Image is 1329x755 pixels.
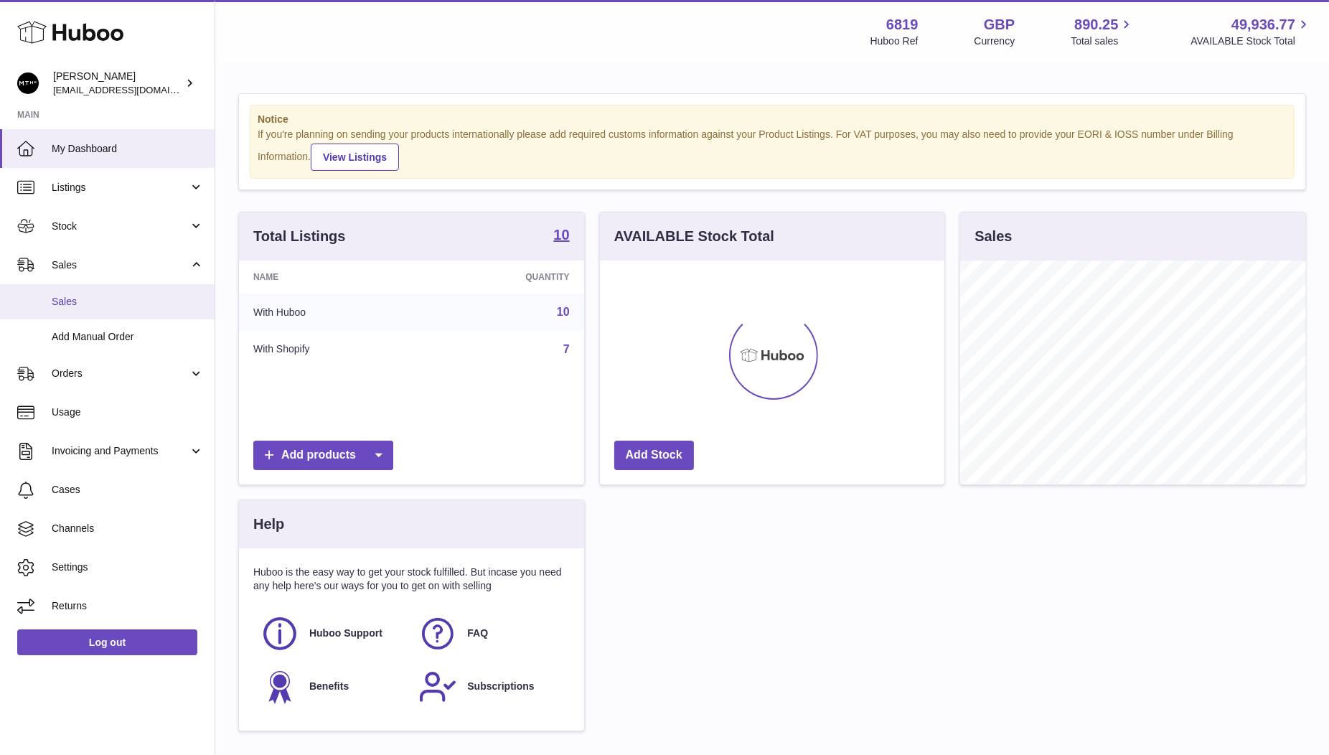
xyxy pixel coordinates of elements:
th: Quantity [425,261,583,294]
td: With Shopify [239,331,425,368]
p: Huboo is the easy way to get your stock fulfilled. But incase you need any help here's our ways f... [253,566,570,593]
a: Huboo Support [260,614,404,653]
span: FAQ [467,627,488,640]
span: Subscriptions [467,680,534,693]
span: 49,936.77 [1231,15,1295,34]
img: amar@mthk.com [17,72,39,94]
div: If you're planning on sending your products internationally please add required customs informati... [258,128,1287,171]
div: [PERSON_NAME] [53,70,182,97]
div: Currency [975,34,1015,48]
span: [EMAIL_ADDRESS][DOMAIN_NAME] [53,84,211,95]
h3: AVAILABLE Stock Total [614,227,774,246]
span: AVAILABLE Stock Total [1191,34,1312,48]
a: View Listings [311,144,399,171]
h3: Sales [975,227,1012,246]
span: 890.25 [1074,15,1118,34]
span: Huboo Support [309,627,382,640]
div: Huboo Ref [870,34,919,48]
span: Orders [52,367,189,380]
a: 49,936.77 AVAILABLE Stock Total [1191,15,1312,48]
a: Add products [253,441,393,470]
strong: 10 [553,228,569,242]
span: Usage [52,405,204,419]
a: 10 [553,228,569,245]
span: Benefits [309,680,349,693]
span: Listings [52,181,189,194]
a: FAQ [418,614,562,653]
h3: Help [253,515,284,534]
a: Subscriptions [418,667,562,706]
strong: GBP [984,15,1015,34]
a: 10 [557,306,570,318]
strong: 6819 [886,15,919,34]
a: 890.25 Total sales [1071,15,1135,48]
span: Settings [52,561,204,574]
a: Log out [17,629,197,655]
span: Returns [52,599,204,613]
a: Add Stock [614,441,694,470]
span: My Dashboard [52,142,204,156]
span: Invoicing and Payments [52,444,189,458]
span: Channels [52,522,204,535]
th: Name [239,261,425,294]
span: Cases [52,483,204,497]
span: Sales [52,258,189,272]
strong: Notice [258,113,1287,126]
span: Sales [52,295,204,309]
a: 7 [563,343,570,355]
span: Total sales [1071,34,1135,48]
span: Stock [52,220,189,233]
span: Add Manual Order [52,330,204,344]
a: Benefits [260,667,404,706]
h3: Total Listings [253,227,346,246]
td: With Huboo [239,294,425,331]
